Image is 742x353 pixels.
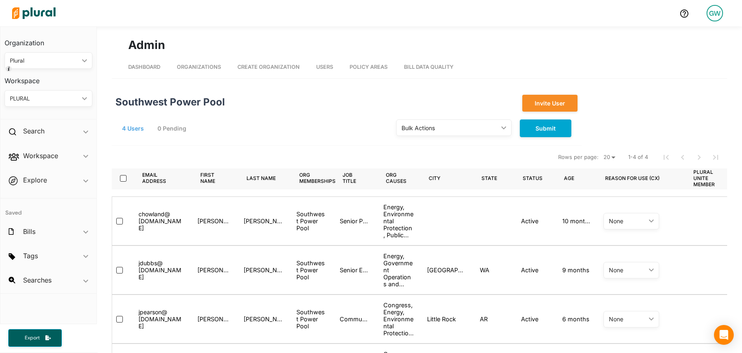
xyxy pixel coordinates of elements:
[691,149,707,166] button: Next Page
[523,175,542,181] div: Status
[520,119,571,137] button: Submit
[340,217,370,224] div: Senior Policy Manager
[404,56,453,78] a: Bill Data Quality
[693,169,721,187] div: Plural Unite Member
[23,251,38,260] h2: Tags
[350,56,387,78] a: Policy Areas
[244,217,283,224] div: [PERSON_NAME]
[116,316,123,323] input: select-row-8643
[714,325,734,345] div: Open Intercom Messenger
[386,172,416,184] div: Org causes
[562,316,589,323] div: 6 months
[658,149,674,166] button: First Page
[23,175,47,185] h2: Explore
[693,166,721,189] div: Plural Unite Member
[628,153,648,161] span: 1-4 of 4
[177,56,221,78] a: Organizations
[5,65,12,72] div: Tooltip anchor
[139,210,184,231] div: chowland @ [DOMAIN_NAME]
[316,64,333,70] span: Users
[350,64,387,70] span: Policy Areas
[386,166,416,189] div: Org causes
[118,122,152,135] button: 4 Users
[8,329,62,347] button: Export
[521,217,538,224] div: Active
[247,175,276,181] div: Last name
[605,166,667,189] div: Reason for Use (CX)
[116,267,123,274] input: select-row-7215
[139,309,184,330] div: jpearson @ [DOMAIN_NAME]
[299,166,343,189] div: Org Memberships
[564,175,574,181] div: Age
[609,267,646,274] div: None
[343,172,365,184] div: Job title
[609,316,646,323] div: None
[707,5,723,21] div: GW
[200,166,233,189] div: First name
[177,64,221,70] span: Organizations
[402,124,498,132] div: Bulk Actions
[5,69,92,87] h3: Workspace
[23,276,52,285] h2: Searches
[0,199,96,219] h4: Saved
[383,203,414,238] div: Energy, Environmental Protection, Public Lands and Natural Resources, Science, Technology, Commun...
[707,149,724,166] button: Last Page
[244,316,283,323] div: [PERSON_NAME]
[427,316,456,323] div: Little Rock
[481,175,497,181] div: State
[139,259,184,281] div: jdubbs @ [DOMAIN_NAME]
[23,126,45,136] h2: Search
[521,267,538,274] div: Active
[564,166,582,189] div: Age
[237,56,300,78] a: Create Organization
[197,217,230,224] div: [PERSON_NAME]
[427,267,467,274] div: [GEOGRAPHIC_DATA]
[142,172,180,184] div: Email address
[197,316,230,323] div: [PERSON_NAME]
[200,172,226,184] div: First name
[429,166,448,189] div: City
[480,267,489,274] div: WA
[299,172,336,184] div: Org Memberships
[558,153,599,161] span: Rows per page:
[128,56,160,78] a: Dashboard
[244,267,283,274] div: [PERSON_NAME]
[605,175,660,181] div: Reason for Use (CX)
[128,64,160,70] span: Dashboard
[120,175,127,182] input: select-all-rows
[296,210,327,231] div: Southwest Power Pool
[609,217,646,224] div: None
[521,316,538,323] div: Active
[153,122,195,135] button: 0 Pending
[142,166,187,189] div: Email address
[116,218,123,224] input: select-row-6995
[10,94,79,103] div: PLURAL
[316,56,333,78] a: Users
[237,64,300,70] span: Create Organization
[481,166,505,189] div: State
[700,2,730,25] a: GW
[562,217,590,224] div: 10 months
[340,316,370,323] div: Communications Coordinator
[128,36,711,54] h1: Admin
[562,267,589,274] div: 9 months
[404,64,453,70] span: Bill Data Quality
[23,151,58,160] h2: Workspace
[674,149,691,166] button: Previous Page
[23,227,35,236] h2: Bills
[197,267,230,274] div: [PERSON_NAME]
[383,252,414,288] div: Energy, Government Operations and Politics, Elections
[296,309,327,330] div: Southwest Power Pool
[383,302,414,337] div: Congress, Energy, Environmental Protection, Science, Technology, Communications
[10,56,79,65] div: Plural
[429,175,440,181] div: City
[296,259,327,281] div: Southwest Power Pool
[480,316,488,323] div: AR
[247,166,283,189] div: Last name
[523,166,550,189] div: Status
[340,267,370,274] div: Senior Extenal Affairs Liaison
[5,31,92,49] h3: Organization
[19,334,45,341] span: Export
[522,95,578,112] button: Invite User
[109,95,423,112] div: Southwest Power Pool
